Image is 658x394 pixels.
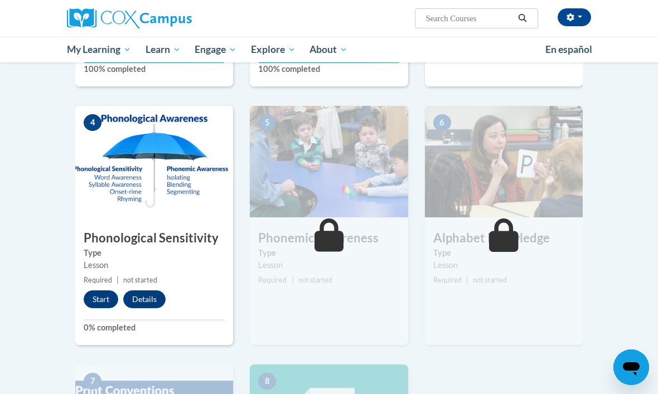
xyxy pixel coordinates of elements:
[258,276,287,284] span: Required
[84,259,225,271] div: Lesson
[60,37,138,62] a: My Learning
[84,322,225,334] label: 0% completed
[84,63,225,75] label: 100% completed
[613,349,649,385] iframe: Button to launch messaging window
[425,106,583,217] img: Course Image
[244,37,303,62] a: Explore
[545,43,592,55] span: En español
[123,276,157,284] span: not started
[251,43,296,56] span: Explore
[425,230,583,247] h3: Alphabet Knowledge
[538,38,599,61] a: En español
[84,290,118,308] button: Start
[258,259,399,271] div: Lesson
[433,259,574,271] div: Lesson
[466,276,468,284] span: |
[292,276,294,284] span: |
[258,373,276,390] span: 8
[258,63,399,75] label: 100% completed
[75,106,233,217] img: Course Image
[84,247,225,259] label: Type
[138,37,188,62] a: Learn
[67,8,192,28] img: Cox Campus
[67,8,230,28] a: Cox Campus
[84,373,101,390] span: 7
[195,43,236,56] span: Engage
[425,12,514,25] input: Search Courses
[67,43,131,56] span: My Learning
[59,37,599,62] div: Main menu
[514,12,531,25] button: Search
[84,276,112,284] span: Required
[187,37,244,62] a: Engage
[433,247,574,259] label: Type
[473,276,507,284] span: not started
[258,247,399,259] label: Type
[303,37,355,62] a: About
[146,43,181,56] span: Learn
[84,114,101,131] span: 4
[75,230,233,247] h3: Phonological Sensitivity
[309,43,347,56] span: About
[298,276,332,284] span: not started
[258,114,276,131] span: 5
[250,106,408,217] img: Course Image
[250,230,408,247] h3: Phonemic Awareness
[123,290,166,308] button: Details
[433,276,462,284] span: Required
[117,276,119,284] span: |
[433,114,451,131] span: 6
[558,8,591,26] button: Account Settings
